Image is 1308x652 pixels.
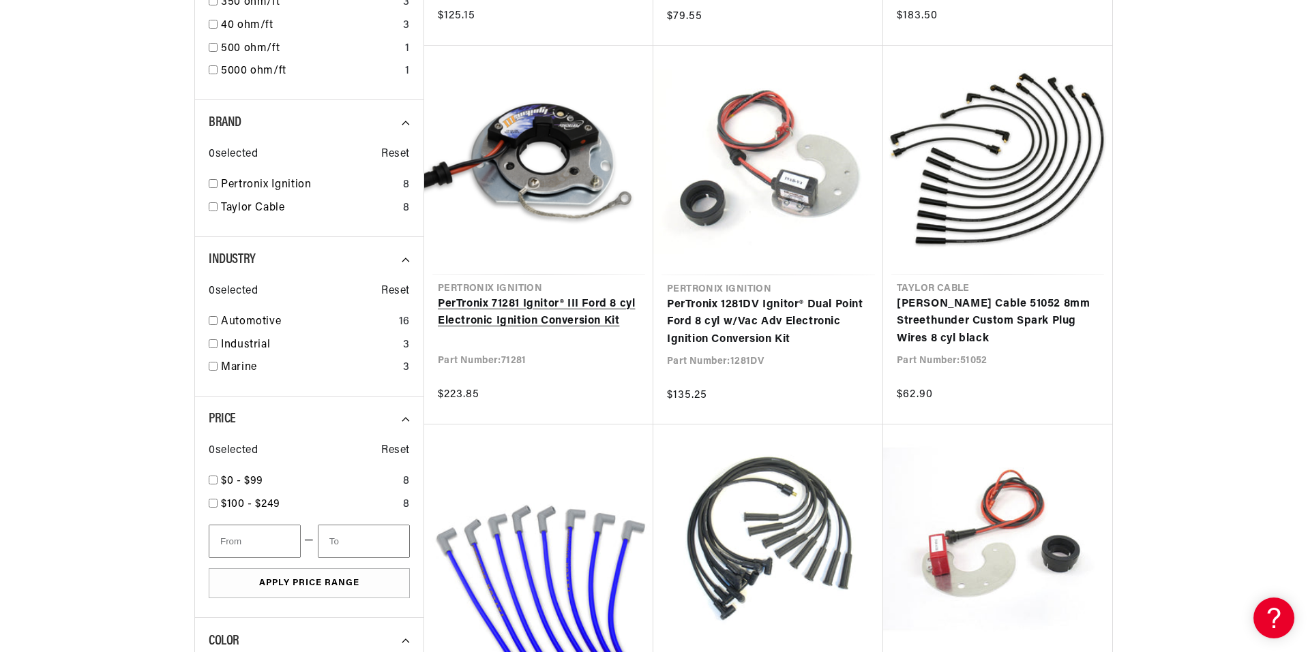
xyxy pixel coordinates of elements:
span: Industry [209,253,256,266]
div: 16 [399,313,410,331]
a: 5000 ohm/ft [221,63,400,80]
div: 3 [403,337,410,354]
a: Taylor Cable [221,200,398,217]
div: 8 [403,473,410,491]
span: Reset [381,146,410,164]
a: Automotive [221,313,393,331]
div: 1 [405,40,410,58]
a: Industrial [221,337,398,354]
span: Reset [381,442,410,460]
span: Price [209,412,236,426]
span: Reset [381,283,410,300]
input: From [209,525,301,558]
a: 40 ohm/ft [221,17,398,35]
a: PerTronix 1281DV Ignitor® Dual Point Ford 8 cyl w/Vac Adv Electronic Ignition Conversion Kit [667,296,869,349]
a: Marine [221,359,398,377]
span: 0 selected [209,283,258,300]
span: 0 selected [209,146,258,164]
span: $100 - $249 [221,499,280,510]
div: 3 [403,17,410,35]
a: [PERSON_NAME] Cable 51052 8mm Streethunder Custom Spark Plug Wires 8 cyl black [897,296,1099,348]
a: 500 ohm/ft [221,40,400,58]
div: 3 [403,359,410,377]
span: — [304,532,314,550]
span: $0 - $99 [221,476,263,486]
button: Apply Price Range [209,568,410,599]
div: 8 [403,200,410,217]
div: 1 [405,63,410,80]
span: Color [209,634,239,648]
span: Brand [209,116,241,129]
a: Pertronix Ignition [221,176,398,194]
a: PerTronix 71281 Ignitor® III Ford 8 cyl Electronic Ignition Conversion Kit [438,296,640,330]
div: 8 [403,496,410,514]
input: To [318,525,410,558]
div: 8 [403,176,410,194]
span: 0 selected [209,442,258,460]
